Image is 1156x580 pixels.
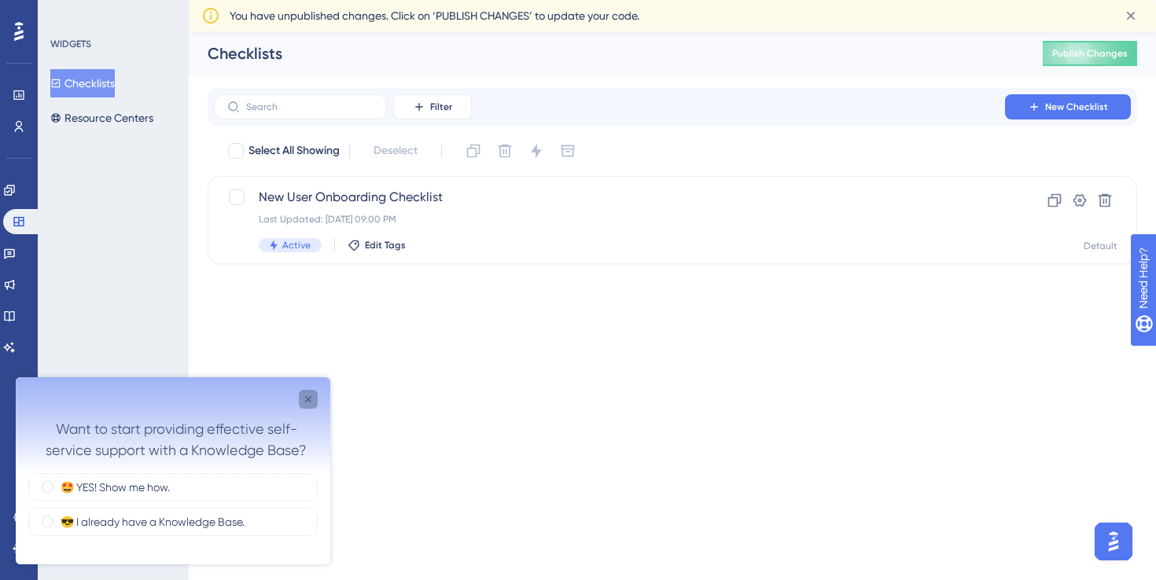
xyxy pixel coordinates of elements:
input: Search [246,101,374,112]
button: Deselect [359,137,432,165]
div: WIDGETS [50,38,91,50]
span: Filter [430,101,452,113]
button: New Checklist [1005,94,1131,119]
div: Default [1084,240,1117,252]
span: Select All Showing [249,141,340,160]
button: Edit Tags [348,239,406,251]
span: New Checklist [1045,101,1108,113]
span: Edit Tags [365,239,406,251]
span: You have unpublished changes. Click on ‘PUBLISH CHANGES’ to update your code. [230,6,639,25]
button: Publish Changes [1043,41,1137,66]
button: Resource Centers [50,104,153,132]
button: Checklists [50,69,115,97]
iframe: UserGuiding Survey [16,377,330,564]
div: Last Updated: [DATE] 09:00 PM [259,213,960,226]
span: Need Help? [37,4,98,23]
div: Checklists [208,42,1003,64]
span: Deselect [374,141,418,160]
button: Filter [393,94,472,119]
span: Publish Changes [1052,47,1128,60]
iframe: UserGuiding AI Assistant Launcher [1090,518,1137,565]
span: New User Onboarding Checklist [259,188,960,207]
span: Active [282,239,311,251]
